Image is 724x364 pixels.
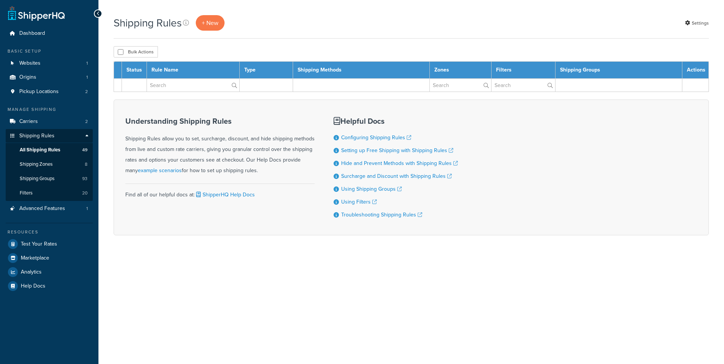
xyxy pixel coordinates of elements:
[6,157,93,171] li: Shipping Zones
[492,79,555,92] input: Search
[341,211,422,219] a: Troubleshooting Shipping Rules
[6,172,93,186] li: Shipping Groups
[341,198,377,206] a: Using Filters
[6,129,93,201] li: Shipping Rules
[19,30,45,37] span: Dashboard
[341,185,402,193] a: Using Shipping Groups
[6,143,93,157] a: All Shipping Rules 49
[20,176,55,182] span: Shipping Groups
[21,241,57,247] span: Test Your Rates
[6,56,93,70] a: Websites 1
[341,172,452,180] a: Surcharge and Discount with Shipping Rules
[293,62,430,79] th: Shipping Methods
[6,48,93,54] div: Basic Setup
[20,190,33,196] span: Filters
[21,255,49,261] span: Marketplace
[147,62,240,79] th: Rule Name
[555,62,682,79] th: Shipping Groups
[6,56,93,70] li: Websites
[86,74,88,81] span: 1
[86,205,88,212] span: 1
[19,74,36,81] span: Origins
[6,26,93,40] a: Dashboard
[195,191,255,199] a: ShipperHQ Help Docs
[114,46,158,58] button: Bulk Actions
[122,62,147,79] th: Status
[6,237,93,251] a: Test Your Rates
[6,85,93,99] li: Pickup Locations
[6,157,93,171] a: Shipping Zones 8
[682,62,709,79] th: Actions
[6,70,93,84] li: Origins
[86,60,88,67] span: 1
[6,106,93,113] div: Manage Shipping
[19,60,41,67] span: Websites
[85,89,88,95] span: 2
[685,18,709,28] a: Settings
[8,6,65,21] a: ShipperHQ Home
[430,79,492,92] input: Search
[6,202,93,216] a: Advanced Features 1
[82,176,87,182] span: 93
[125,117,315,176] div: Shipping Rules allow you to set, surcharge, discount, and hide shipping methods from live and cus...
[6,85,93,99] a: Pickup Locations 2
[6,202,93,216] li: Advanced Features
[429,62,492,79] th: Zones
[341,159,458,167] a: Hide and Prevent Methods with Shipping Rules
[6,70,93,84] a: Origins 1
[19,118,38,125] span: Carriers
[6,172,93,186] a: Shipping Groups 93
[334,117,458,125] h3: Helpful Docs
[85,118,88,125] span: 2
[147,79,239,92] input: Search
[240,62,293,79] th: Type
[6,115,93,129] a: Carriers 2
[19,205,65,212] span: Advanced Features
[138,166,182,174] a: example scenarios
[125,117,315,125] h3: Understanding Shipping Rules
[6,251,93,265] a: Marketplace
[20,147,60,153] span: All Shipping Rules
[6,186,93,200] li: Filters
[341,146,453,154] a: Setting up Free Shipping with Shipping Rules
[6,129,93,143] a: Shipping Rules
[6,115,93,129] li: Carriers
[114,16,182,30] h1: Shipping Rules
[6,143,93,157] li: All Shipping Rules
[82,190,87,196] span: 20
[85,161,87,168] span: 8
[21,269,42,275] span: Analytics
[20,161,53,168] span: Shipping Zones
[82,147,87,153] span: 49
[6,229,93,235] div: Resources
[6,186,93,200] a: Filters 20
[21,283,45,289] span: Help Docs
[6,265,93,279] a: Analytics
[492,62,555,79] th: Filters
[6,279,93,293] a: Help Docs
[125,184,315,200] div: Find all of our helpful docs at:
[19,133,55,139] span: Shipping Rules
[19,89,59,95] span: Pickup Locations
[196,15,225,31] p: + New
[341,134,411,142] a: Configuring Shipping Rules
